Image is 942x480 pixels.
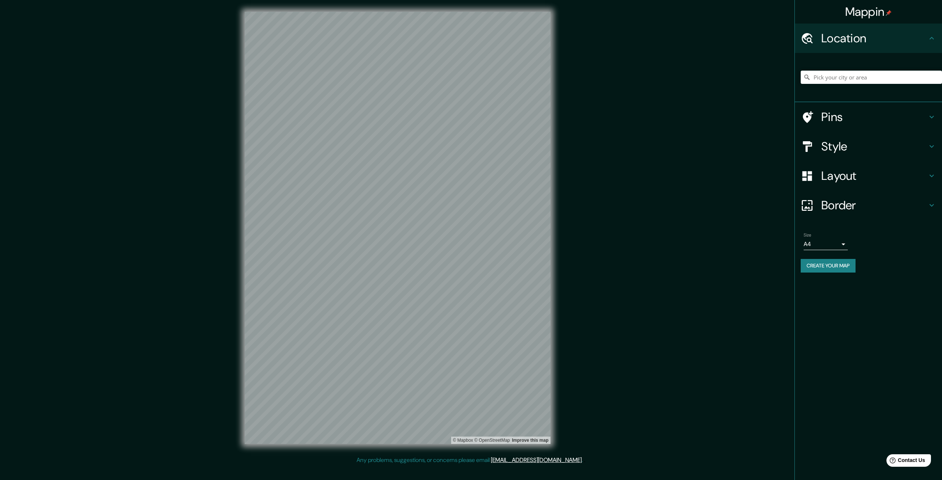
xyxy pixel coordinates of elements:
[795,102,942,132] div: Pins
[583,456,584,465] div: .
[804,232,811,238] label: Size
[821,168,927,183] h4: Layout
[795,161,942,191] div: Layout
[804,238,848,250] div: A4
[357,456,583,465] p: Any problems, suggestions, or concerns please email .
[886,10,892,16] img: pin-icon.png
[491,456,582,464] a: [EMAIL_ADDRESS][DOMAIN_NAME]
[821,31,927,46] h4: Location
[801,259,856,273] button: Create your map
[453,438,473,443] a: Mapbox
[795,132,942,161] div: Style
[821,198,927,213] h4: Border
[821,139,927,154] h4: Style
[512,438,548,443] a: Map feedback
[245,12,550,444] canvas: Map
[801,71,942,84] input: Pick your city or area
[845,4,892,19] h4: Mappin
[795,191,942,220] div: Border
[877,451,934,472] iframe: Help widget launcher
[474,438,510,443] a: OpenStreetMap
[795,24,942,53] div: Location
[584,456,585,465] div: .
[821,110,927,124] h4: Pins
